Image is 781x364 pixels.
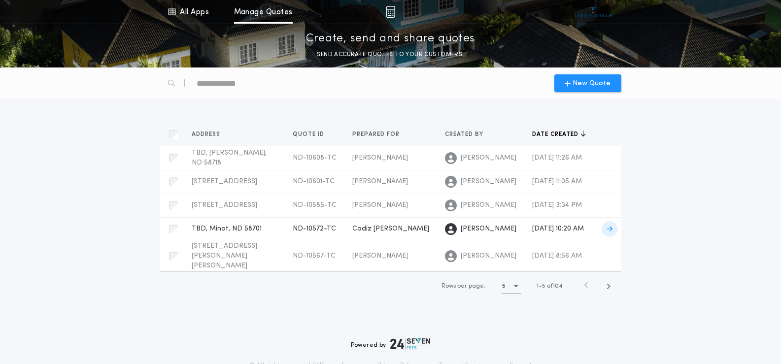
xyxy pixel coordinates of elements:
[352,225,429,232] span: Cadiz [PERSON_NAME]
[293,131,326,138] span: Quote ID
[352,178,408,185] span: [PERSON_NAME]
[461,251,516,261] span: [PERSON_NAME]
[192,149,267,166] span: TBD, [PERSON_NAME], ND 58718
[461,224,516,234] span: [PERSON_NAME]
[542,283,545,289] span: 5
[192,242,257,269] span: [STREET_ADDRESS][PERSON_NAME][PERSON_NAME]
[352,252,408,260] span: [PERSON_NAME]
[192,130,228,139] button: Address
[441,283,485,289] span: Rows per page:
[445,131,485,138] span: Created by
[532,201,582,209] span: [DATE] 3:34 PM
[502,278,521,294] button: 5
[547,282,562,291] span: of 104
[293,130,332,139] button: Quote ID
[352,131,402,138] span: Prepared for
[386,6,395,18] img: img
[445,130,491,139] button: Created by
[192,131,222,138] span: Address
[293,154,337,162] span: ND-10608-TC
[192,178,257,185] span: [STREET_ADDRESS]
[573,78,611,89] span: New Quote
[192,201,257,209] span: [STREET_ADDRESS]
[532,225,584,232] span: [DATE] 10:20 AM
[461,200,516,210] span: [PERSON_NAME]
[352,154,408,162] span: [PERSON_NAME]
[532,131,580,138] span: Date created
[532,252,582,260] span: [DATE] 8:56 AM
[532,178,582,185] span: [DATE] 11:05 AM
[192,225,262,232] span: TBD, Minot, ND 58701
[390,338,431,350] img: logo
[532,130,586,139] button: Date created
[293,178,335,185] span: ND-10601-TC
[293,252,336,260] span: ND-10567-TC
[554,74,621,92] button: New Quote
[502,281,506,291] h1: 5
[293,201,337,209] span: ND-10585-TC
[532,154,582,162] span: [DATE] 11:26 AM
[352,201,408,209] span: [PERSON_NAME]
[306,31,475,47] p: Create, send and share quotes
[293,225,336,232] span: ND-10572-TC
[461,177,516,187] span: [PERSON_NAME]
[317,50,464,60] p: SEND ACCURATE QUOTES TO YOUR CUSTOMERS.
[575,7,611,17] img: vs-icon
[461,153,516,163] span: [PERSON_NAME]
[537,283,539,289] span: 1
[351,338,431,350] div: Powered by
